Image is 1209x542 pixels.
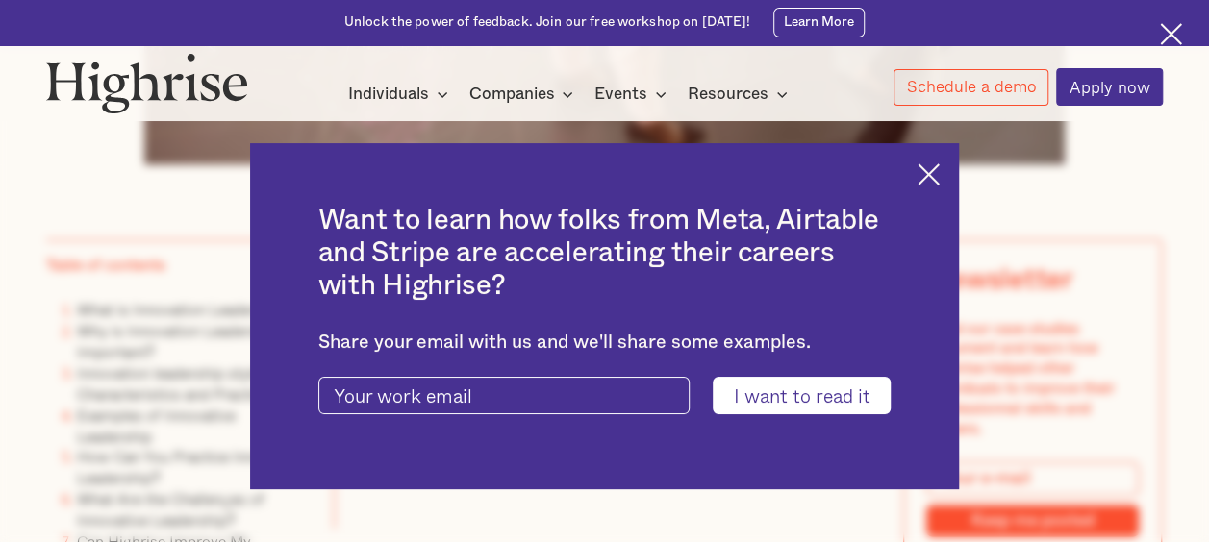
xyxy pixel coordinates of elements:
[773,8,865,37] a: Learn More
[468,83,579,106] div: Companies
[1160,23,1182,45] img: Cross icon
[344,13,751,32] div: Unlock the power of feedback. Join our free workshop on [DATE]!
[894,69,1049,106] a: Schedule a demo
[468,83,554,106] div: Companies
[318,332,892,354] div: Share your email with us and we'll share some examples.
[348,83,429,106] div: Individuals
[46,53,248,113] img: Highrise logo
[318,377,691,414] input: Your work email
[1056,68,1163,106] a: Apply now
[713,377,891,414] input: I want to read it
[594,83,672,106] div: Events
[688,83,768,106] div: Resources
[318,377,892,414] form: current-ascender-blog-article-modal-form
[594,83,647,106] div: Events
[688,83,793,106] div: Resources
[348,83,454,106] div: Individuals
[918,163,940,185] img: Cross icon
[318,204,892,302] h2: Want to learn how folks from Meta, Airtable and Stripe are accelerating their careers with Highrise?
